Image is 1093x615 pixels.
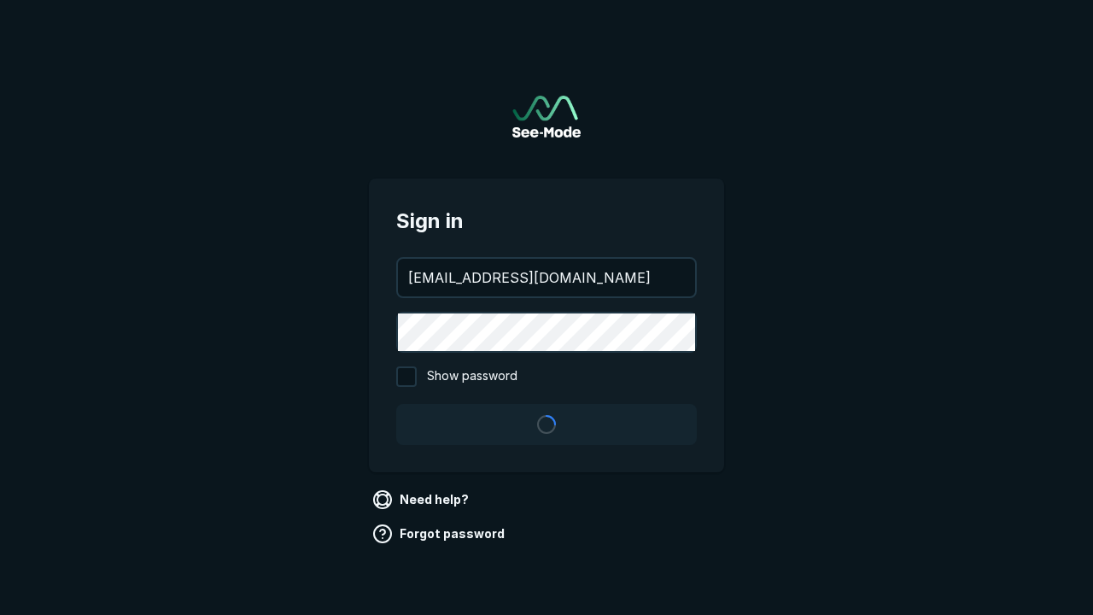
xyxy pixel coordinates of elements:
input: your@email.com [398,259,695,296]
span: Show password [427,366,517,387]
span: Sign in [396,206,697,237]
a: Need help? [369,486,476,513]
a: Forgot password [369,520,511,548]
a: Go to sign in [512,96,581,138]
img: See-Mode Logo [512,96,581,138]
